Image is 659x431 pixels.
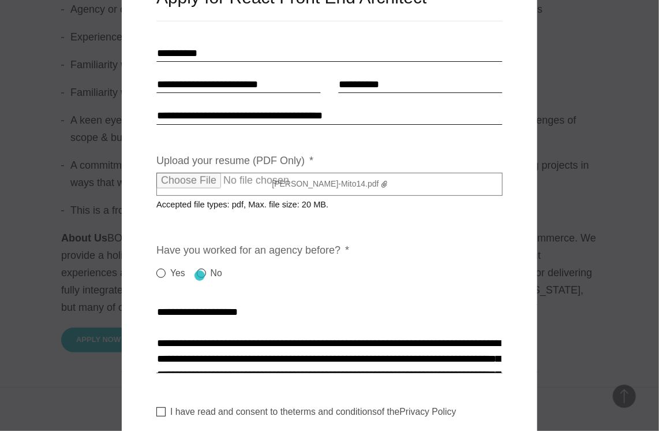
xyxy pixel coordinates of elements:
[400,407,456,417] a: Privacy Policy
[156,173,503,196] label: [PERSON_NAME]-Mito14.pdf
[156,266,185,280] label: Yes
[156,154,313,168] label: Upload your resume (PDF Only)
[197,266,222,280] label: No
[156,244,349,257] label: Have you worked for an agency before?
[293,407,377,417] a: terms and conditions
[156,406,456,418] label: I have read and consent to the of the
[156,191,338,209] span: Accepted file types: pdf, Max. file size: 20 MB.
